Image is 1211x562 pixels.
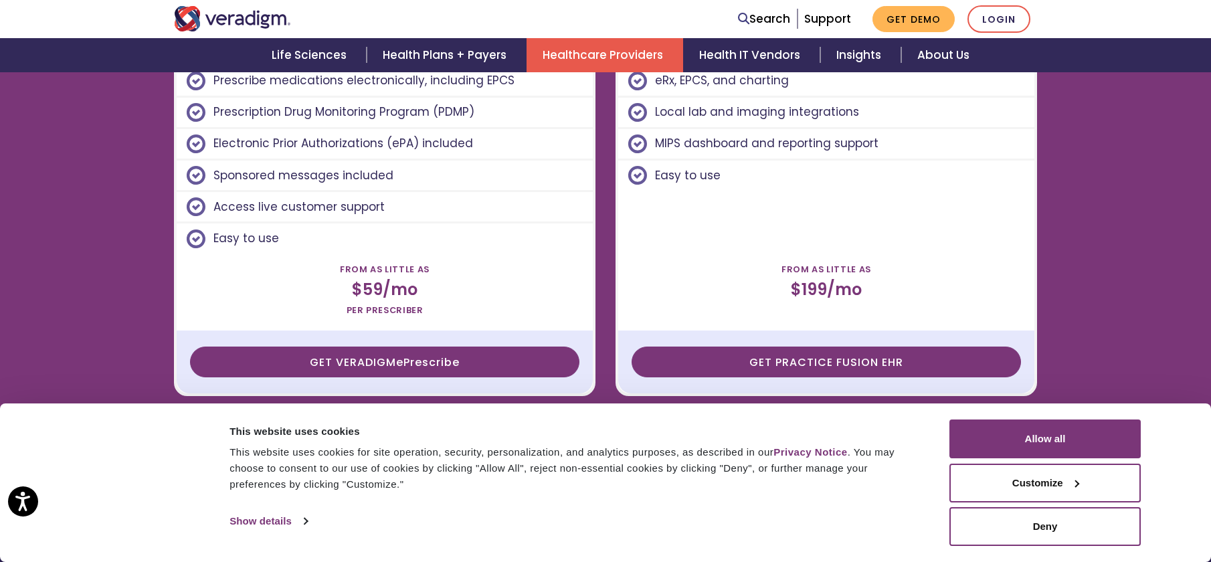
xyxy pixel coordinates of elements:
a: Health IT Vendors [683,38,820,72]
a: Get Demo [872,6,955,32]
a: Login [967,5,1030,33]
div: This website uses cookies [229,424,919,440]
li: Prescription Drug Monitoring Program (PDMP) [177,98,593,129]
li: eRx, EPCS, and charting [618,66,1034,98]
a: GET VERADIGMePrescribe [190,347,579,377]
li: Easy to use [618,161,1034,190]
li: Easy to use [177,223,593,253]
button: Deny [949,507,1141,546]
li: Electronic Prior Authorizations (ePA) included [177,129,593,161]
li: Sponsored messages included [177,161,593,192]
a: Healthcare Providers [527,38,683,72]
iframe: Drift Chat Widget [954,466,1195,546]
a: Search [738,10,790,28]
a: Support [804,11,851,27]
li: Access live customer support [177,192,593,223]
li: Local lab and imaging integrations [618,98,1034,129]
a: Show details [229,511,307,531]
button: Allow all [949,419,1141,458]
h3: $59/mo [177,280,593,300]
h3: $199/mo [618,280,1034,300]
a: GET PRACTICE FUSION EHR [632,347,1021,377]
li: MIPS dashboard and reporting support [618,129,1034,161]
li: Prescribe medications electronically, including EPCS [177,66,593,98]
span: e [396,355,403,370]
img: Veradigm logo [174,6,291,31]
a: Insights [820,38,901,72]
span: rescribe [410,355,460,370]
span: FROM AS LITTLE AS [340,259,430,280]
div: This website uses cookies for site operation, security, personalization, and analytics purposes, ... [229,444,919,492]
a: Health Plans + Payers [367,38,527,72]
a: Privacy Notice [773,446,847,458]
button: Customize [949,464,1141,502]
span: FROM AS LITTLE AS [781,259,871,280]
span: per prescriber [347,299,424,320]
a: Life Sciences [256,38,367,72]
a: About Us [901,38,986,72]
